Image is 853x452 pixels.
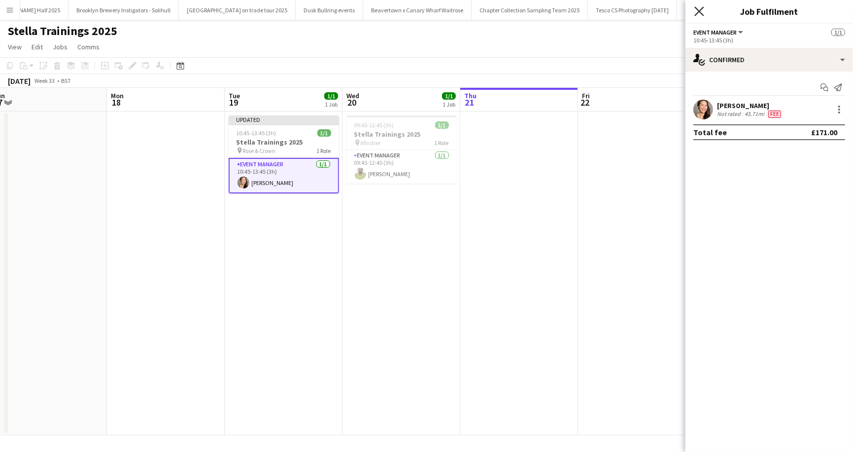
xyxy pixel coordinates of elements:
[693,29,745,36] button: Event Manager
[229,115,339,123] div: Updated
[693,29,737,36] span: Event Manager
[229,91,240,100] span: Tue
[435,121,449,129] span: 1/1
[229,138,339,147] h3: Stella Trainings 2025
[685,5,853,18] h3: Job Fulfilment
[685,48,853,72] div: Confirmed
[693,37,845,44] div: 10:45-13:45 (3h)
[766,110,783,118] div: Crew has different fees then in role
[317,147,331,154] span: 1 Role
[346,91,359,100] span: Wed
[580,97,590,108] span: 22
[317,129,331,137] span: 1/1
[49,40,71,53] a: Jobs
[442,92,456,100] span: 1/1
[588,0,677,20] button: Tesco CS Photography [DATE]
[346,150,457,184] app-card-role: Event Manager1/109:45-12:45 (3h)[PERSON_NAME]
[77,42,100,51] span: Comms
[4,40,26,53] a: View
[179,0,296,20] button: [GEOGRAPHIC_DATA] on trade tour 2025
[717,101,783,110] div: [PERSON_NAME]
[363,0,472,20] button: Beavertown x Canary Wharf Waitrose
[229,115,339,193] app-job-card: Updated10:45-13:45 (3h)1/1Stella Trainings 2025 Rose & Crown1 RoleEvent Manager1/110:45-13:45 (3h...
[109,97,124,108] span: 18
[361,139,381,147] span: Whistler
[53,42,68,51] span: Jobs
[28,40,47,53] a: Edit
[111,91,124,100] span: Mon
[325,101,338,108] div: 1 Job
[229,158,339,193] app-card-role: Event Manager1/110:45-13:45 (3h)[PERSON_NAME]
[8,42,22,51] span: View
[8,76,31,86] div: [DATE]
[8,24,117,38] h1: Stella Trainings 2025
[811,127,837,137] div: £171.00
[68,0,179,20] button: Brooklyn Brewery Instigators - Solihull
[32,42,43,51] span: Edit
[227,97,240,108] span: 19
[354,121,394,129] span: 09:45-12:45 (3h)
[346,115,457,184] app-job-card: 09:45-12:45 (3h)1/1Stella Trainings 2025 Whistler1 RoleEvent Manager1/109:45-12:45 (3h)[PERSON_NAME]
[464,91,477,100] span: Thu
[33,77,57,84] span: Week 33
[677,0,794,20] button: Beavertown Cosmic Drop On Trade 2025
[472,0,588,20] button: Chapter Collection Sampling Team 2025
[831,29,845,36] span: 1/1
[296,0,363,20] button: Dusk Bullring events
[693,127,727,137] div: Total fee
[443,101,455,108] div: 1 Job
[582,91,590,100] span: Fri
[768,111,781,118] span: Fee
[743,110,766,118] div: 45.71mi
[73,40,103,53] a: Comms
[237,129,276,137] span: 10:45-13:45 (3h)
[61,77,71,84] div: BST
[345,97,359,108] span: 20
[324,92,338,100] span: 1/1
[243,147,276,154] span: Rose & Crown
[435,139,449,147] span: 1 Role
[346,130,457,139] h3: Stella Trainings 2025
[717,110,743,118] div: Not rated
[463,97,477,108] span: 21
